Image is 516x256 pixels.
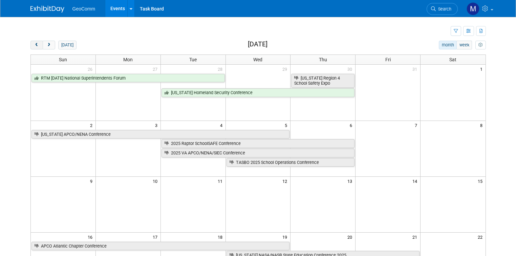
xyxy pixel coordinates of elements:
span: 29 [282,65,290,73]
span: 31 [412,65,420,73]
span: Thu [319,57,327,62]
span: 26 [87,65,95,73]
span: 7 [414,121,420,129]
span: 3 [154,121,160,129]
a: [US_STATE] Region 4 School Safety Expo [291,74,354,88]
a: [US_STATE] APCO/NENA Conference [31,130,290,139]
button: week [456,41,472,49]
a: 2025 VA APCO/NENA/SIEC Conference [162,149,355,157]
span: 12 [282,177,290,185]
span: 6 [349,121,355,129]
span: 15 [477,177,486,185]
a: Search [427,3,458,15]
img: Matt Hayes [467,2,479,15]
span: 14 [412,177,420,185]
a: TASBO 2025 School Operations Conference [227,158,355,167]
i: Personalize Calendar [478,43,483,47]
span: 18 [217,233,225,241]
a: 2025 Raptor SchoolSAFE Conference [162,139,355,148]
a: [US_STATE] Homeland Security Conference [162,88,355,97]
h2: [DATE] [248,41,267,48]
span: 16 [87,233,95,241]
span: 11 [217,177,225,185]
span: 1 [479,65,486,73]
button: [DATE] [58,41,76,49]
span: 20 [347,233,355,241]
span: 4 [219,121,225,129]
img: ExhibitDay [30,6,64,13]
a: APCO Atlantic Chapter Conference [31,242,290,251]
span: Search [436,6,451,12]
span: Sun [59,57,67,62]
span: 19 [282,233,290,241]
span: 17 [152,233,160,241]
span: Sat [449,57,456,62]
span: 10 [152,177,160,185]
button: prev [30,41,43,49]
span: 2 [89,121,95,129]
span: 5 [284,121,290,129]
span: Mon [123,57,133,62]
span: Wed [253,57,262,62]
span: 27 [152,65,160,73]
button: next [43,41,55,49]
span: GeoComm [72,6,95,12]
span: Tue [189,57,197,62]
a: RTM [DATE] National Superintendents Forum [31,74,225,83]
span: 30 [347,65,355,73]
span: 8 [479,121,486,129]
span: 13 [347,177,355,185]
span: 22 [477,233,486,241]
span: 28 [217,65,225,73]
span: 21 [412,233,420,241]
span: Fri [385,57,391,62]
button: month [439,41,457,49]
span: 9 [89,177,95,185]
button: myCustomButton [475,41,486,49]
